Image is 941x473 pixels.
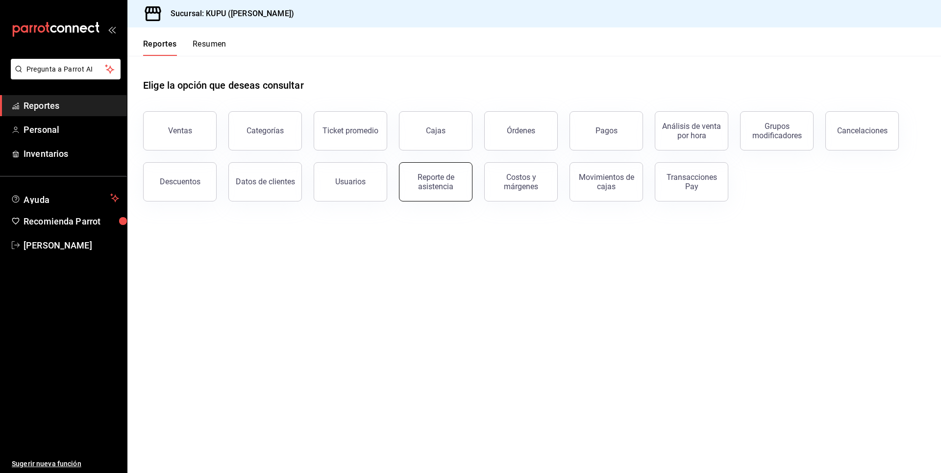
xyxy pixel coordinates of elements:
button: Análisis de venta por hora [655,111,728,150]
div: Ventas [168,126,192,135]
span: Reportes [24,99,119,112]
div: Cajas [426,125,446,137]
div: Costos y márgenes [491,173,551,191]
span: [PERSON_NAME] [24,239,119,252]
div: Pagos [595,126,618,135]
div: Grupos modificadores [746,122,807,140]
div: Reporte de asistencia [405,173,466,191]
span: Sugerir nueva función [12,459,119,469]
div: Descuentos [160,177,200,186]
div: Cancelaciones [837,126,888,135]
button: Ticket promedio [314,111,387,150]
div: Ticket promedio [322,126,378,135]
span: Personal [24,123,119,136]
div: Órdenes [507,126,535,135]
span: Recomienda Parrot [24,215,119,228]
button: Movimientos de cajas [570,162,643,201]
div: Transacciones Pay [661,173,722,191]
button: Resumen [193,39,226,56]
button: Pregunta a Parrot AI [11,59,121,79]
button: Pagos [570,111,643,150]
button: Categorías [228,111,302,150]
button: open_drawer_menu [108,25,116,33]
div: Análisis de venta por hora [661,122,722,140]
h1: Elige la opción que deseas consultar [143,78,304,93]
div: Datos de clientes [236,177,295,186]
button: Órdenes [484,111,558,150]
h3: Sucursal: KUPU ([PERSON_NAME]) [163,8,294,20]
button: Transacciones Pay [655,162,728,201]
a: Cajas [399,111,472,150]
div: Categorías [247,126,284,135]
button: Grupos modificadores [740,111,814,150]
div: navigation tabs [143,39,226,56]
button: Descuentos [143,162,217,201]
span: Ayuda [24,192,106,204]
button: Costos y márgenes [484,162,558,201]
a: Pregunta a Parrot AI [7,71,121,81]
button: Usuarios [314,162,387,201]
div: Movimientos de cajas [576,173,637,191]
span: Inventarios [24,147,119,160]
span: Pregunta a Parrot AI [26,64,105,75]
button: Reportes [143,39,177,56]
button: Datos de clientes [228,162,302,201]
div: Usuarios [335,177,366,186]
button: Ventas [143,111,217,150]
button: Reporte de asistencia [399,162,472,201]
button: Cancelaciones [825,111,899,150]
